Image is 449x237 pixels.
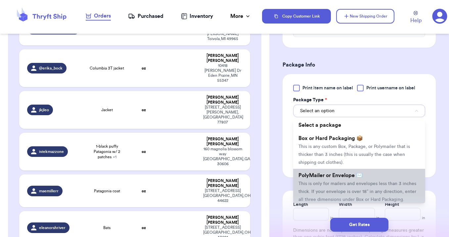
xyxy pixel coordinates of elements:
span: Print item name on label [302,85,353,91]
div: Orders [86,12,111,20]
strong: oz [142,150,146,154]
span: jkjleo [39,107,49,113]
span: maemillerr [39,188,59,194]
a: Orders [86,12,111,21]
div: [PERSON_NAME] [PERSON_NAME] [203,215,242,225]
span: + 1 [113,155,116,159]
span: Help [410,17,422,24]
a: Inventory [181,12,213,20]
span: This is any custom Box, Package, or Polymailer that is thicker than 3 inches (this is usually the... [298,144,410,165]
div: [STREET_ADDRESS] [GEOGRAPHIC_DATA] , OH 44622 [203,188,242,203]
span: Print username on label [366,85,415,91]
div: [PERSON_NAME] [PERSON_NAME] [203,178,242,188]
span: Patagonia coat [94,188,120,194]
label: Package Type [293,97,327,103]
strong: oz [142,189,146,193]
span: @erika_bock [39,66,63,71]
div: [STREET_ADDRESS][PERSON_NAME] Toivola , MI 49965 [203,26,242,41]
label: Length [293,201,308,208]
label: Width [339,201,352,208]
span: Columbia 3T jacket [90,66,124,71]
div: [STREET_ADDRESS] [PERSON_NAME] , [GEOGRAPHIC_DATA] 77807 [203,105,242,125]
button: Copy Customer Link [262,9,331,24]
h3: Package Info [283,61,436,69]
strong: oz [142,66,146,70]
div: [PERSON_NAME] [PERSON_NAME] [203,95,242,105]
div: 10418 [PERSON_NAME] Dr Eden Prairie , MN 55347 [203,63,242,83]
span: PolyMailer or Envelope ✉️ [298,173,363,178]
button: New Shipping Order [336,9,394,24]
a: Purchased [128,12,163,20]
button: Get Rates [330,218,388,232]
span: 1-black puffy Patagonia w/ 2 patches [88,144,126,160]
span: Select an option [300,108,335,114]
span: iviekmazzone [39,149,64,154]
div: [PERSON_NAME] [PERSON_NAME] [203,53,242,63]
strong: oz [142,226,146,230]
span: Bats [103,225,111,230]
span: This is only for mailers and envelopes less than 3 inches thick. If your envelope is over 18” in ... [298,181,416,202]
div: More [230,12,251,20]
div: 160 magnolia blossom way [GEOGRAPHIC_DATA] , GA 30606 [203,147,242,166]
label: Height [385,201,399,208]
span: Select a package [298,122,341,128]
a: 1 [432,9,447,24]
div: [PERSON_NAME] [PERSON_NAME] [203,137,242,147]
span: Box or Hard Packaging 📦 [298,136,363,141]
strong: oz [142,108,146,112]
span: eleanorshriver [39,225,66,230]
span: Jacket [101,107,113,113]
a: Help [410,11,422,24]
button: Select an option [293,105,425,117]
